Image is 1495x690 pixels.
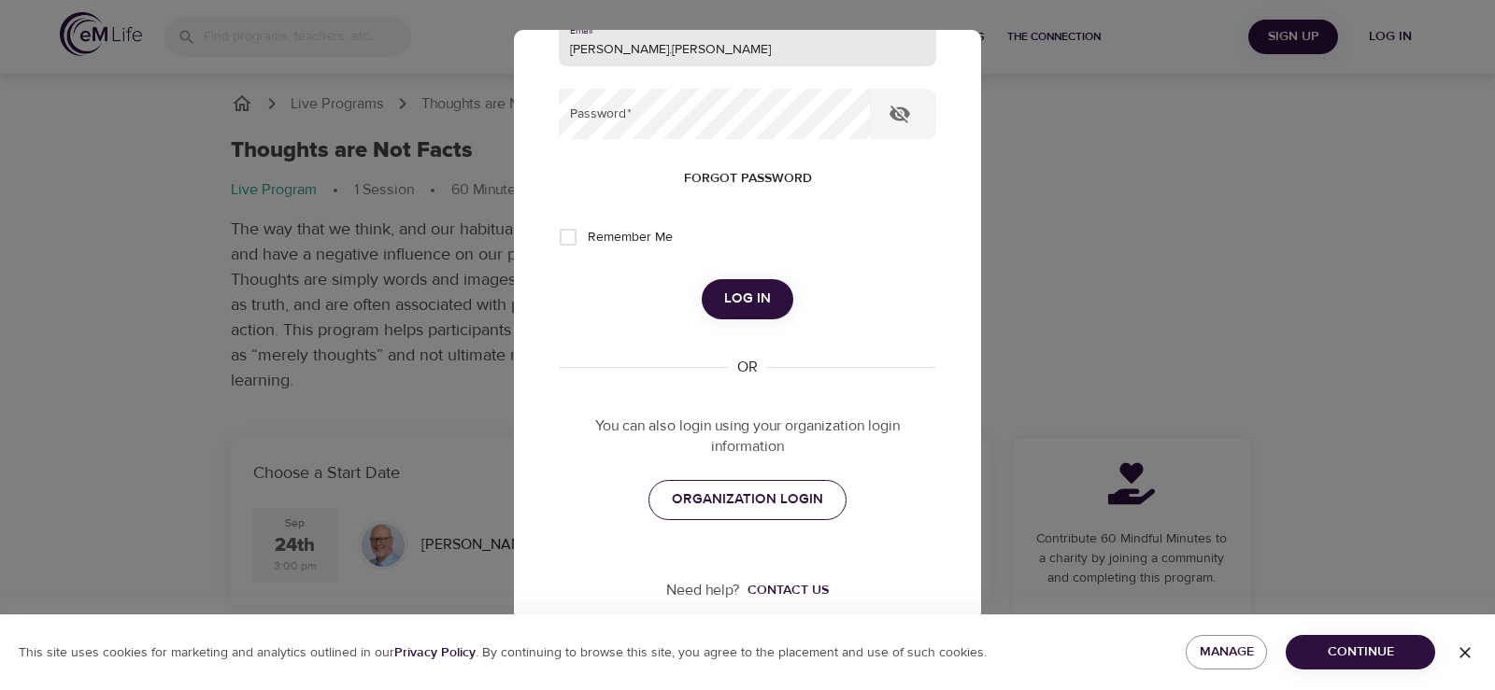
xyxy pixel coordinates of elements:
[666,580,740,601] p: Need help?
[394,644,476,661] b: Privacy Policy
[740,581,829,599] a: Contact us
[1201,641,1252,664] span: Manage
[747,581,829,599] div: Contact us
[1301,641,1420,664] span: Continue
[559,415,936,458] p: You can also login using your organization login information
[724,287,771,311] span: Log in
[702,279,793,318] button: Log in
[676,162,819,196] button: Forgot password
[684,167,812,190] span: Forgot password
[648,480,847,519] a: ORGANIZATION LOGIN
[672,487,823,512] span: ORGANIZATION LOGIN
[730,357,765,378] div: OR
[588,228,673,247] span: Remember Me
